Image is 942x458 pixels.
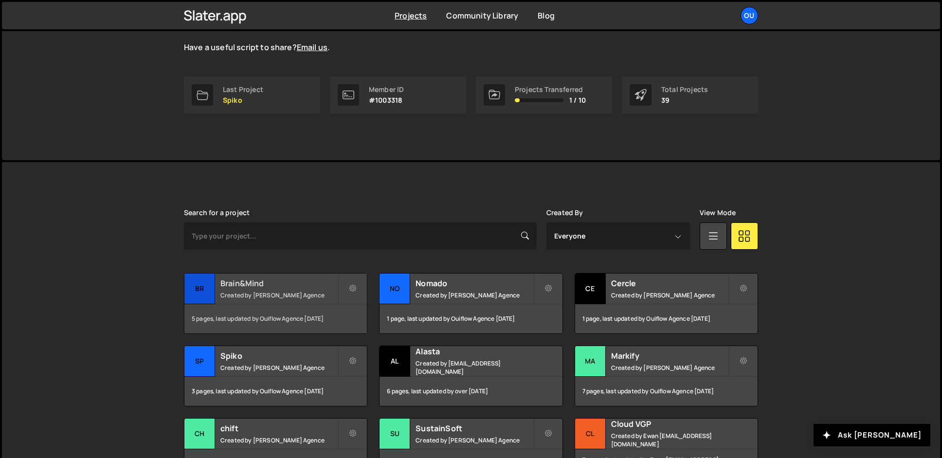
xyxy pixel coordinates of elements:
[184,346,215,377] div: Sp
[220,291,338,299] small: Created by [PERSON_NAME] Agence
[184,222,537,250] input: Type your project...
[184,274,215,304] div: Br
[515,86,586,93] div: Projects Transferred
[380,274,410,304] div: No
[369,86,404,93] div: Member ID
[416,359,533,376] small: Created by [EMAIL_ADDRESS][DOMAIN_NAME]
[575,273,758,334] a: Ce Cercle Created by [PERSON_NAME] Agence 1 page, last updated by Ouiflow Agence [DATE]
[416,346,533,357] h2: Alasta
[611,432,728,448] small: Created by Ewan [EMAIL_ADDRESS][DOMAIN_NAME]
[661,96,708,104] p: 39
[416,278,533,289] h2: Nomado
[611,350,728,361] h2: Markify
[395,10,427,21] a: Projects
[223,86,263,93] div: Last Project
[220,278,338,289] h2: Brain&Mind
[380,304,562,333] div: 1 page, last updated by Ouiflow Agence [DATE]
[380,419,410,449] div: Su
[611,364,728,372] small: Created by [PERSON_NAME] Agence
[569,96,586,104] span: 1 / 10
[220,364,338,372] small: Created by [PERSON_NAME] Agence
[184,346,367,406] a: Sp Spiko Created by [PERSON_NAME] Agence 3 pages, last updated by Ouiflow Agence [DATE]
[184,209,250,217] label: Search for a project
[297,42,327,53] a: Email us
[446,10,518,21] a: Community Library
[416,423,533,434] h2: SustainSoft
[369,96,404,104] p: #1003318
[223,96,263,104] p: Spiko
[700,209,736,217] label: View Mode
[220,436,338,444] small: Created by [PERSON_NAME] Agence
[575,377,758,406] div: 7 pages, last updated by Ouiflow Agence [DATE]
[184,304,367,333] div: 5 pages, last updated by Ouiflow Agence [DATE]
[220,423,338,434] h2: chift
[184,76,320,113] a: Last Project Spiko
[611,291,728,299] small: Created by [PERSON_NAME] Agence
[575,346,758,406] a: Ma Markify Created by [PERSON_NAME] Agence 7 pages, last updated by Ouiflow Agence [DATE]
[538,10,555,21] a: Blog
[814,424,930,446] button: Ask [PERSON_NAME]
[575,346,606,377] div: Ma
[611,419,728,429] h2: Cloud VGP
[184,273,367,334] a: Br Brain&Mind Created by [PERSON_NAME] Agence 5 pages, last updated by Ouiflow Agence [DATE]
[379,346,562,406] a: Al Alasta Created by [EMAIL_ADDRESS][DOMAIN_NAME] 6 pages, last updated by over [DATE]
[416,436,533,444] small: Created by [PERSON_NAME] Agence
[611,278,728,289] h2: Cercle
[546,209,583,217] label: Created By
[380,377,562,406] div: 6 pages, last updated by over [DATE]
[661,86,708,93] div: Total Projects
[380,346,410,377] div: Al
[184,419,215,449] div: ch
[575,304,758,333] div: 1 page, last updated by Ouiflow Agence [DATE]
[575,274,606,304] div: Ce
[379,273,562,334] a: No Nomado Created by [PERSON_NAME] Agence 1 page, last updated by Ouiflow Agence [DATE]
[575,419,606,449] div: Cl
[184,377,367,406] div: 3 pages, last updated by Ouiflow Agence [DATE]
[220,350,338,361] h2: Spiko
[416,291,533,299] small: Created by [PERSON_NAME] Agence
